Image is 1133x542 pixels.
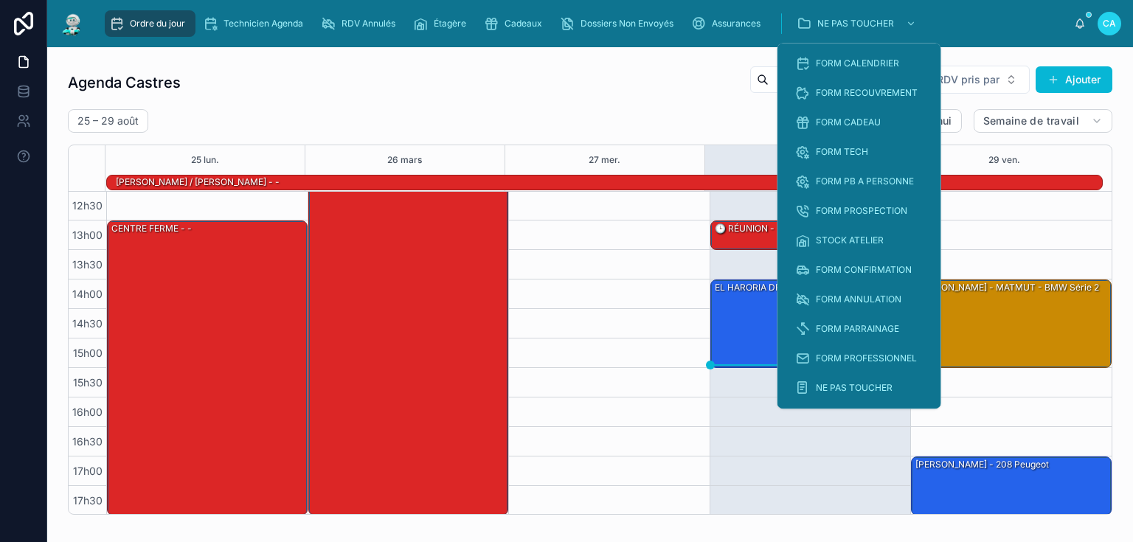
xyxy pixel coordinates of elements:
font: EL HARORIA DRISS - GROUPAMA - 5008 [715,282,886,293]
font: 16h30 [72,435,103,448]
font: Agenda Castres [68,74,181,91]
span: FORM RECOUVREMENT [816,87,918,99]
button: 25 lun. [191,145,219,175]
button: 29 ven. [988,145,1020,175]
font: 25 – 29 août [77,114,139,127]
span: FORM CADEAU [816,117,881,128]
span: FORM PB A PERSONNE [816,176,914,187]
a: Assurances [687,10,771,37]
font: Dossiers Non Envoyés [581,18,673,29]
font: Ordre du jour [130,18,185,29]
font: [PERSON_NAME] - 208 peugeot [915,459,1049,470]
span: FORM CALENDRIER [816,58,899,69]
a: Étagère [409,10,477,37]
font: CA [1103,18,1116,29]
a: NE PAS TOUCHER [786,375,932,401]
div: contenu déroulant [97,7,1074,40]
a: FORM TECH [786,139,932,165]
font: 15h30 [73,376,103,389]
font: CENTRE FERME - - [111,223,192,234]
span: FORM PROFESSIONNEL [816,352,917,364]
font: [PERSON_NAME] - MATMUT - BMW série 2 [915,282,1099,293]
div: CENTRE FERME - - [108,221,307,515]
font: Cadeaux [505,18,542,29]
a: Technicien Agenda [198,10,313,37]
img: Logo de l'application [59,12,86,35]
a: RDV Annulés [316,10,406,37]
a: Ordre du jour [105,10,195,37]
button: 26 mars [387,145,422,175]
div: [PERSON_NAME] - MATMUT - BMW série 2 [912,280,1111,367]
font: NE PAS TOUCHER [817,18,894,29]
a: FORM PB A PERSONNE [786,168,932,195]
font: [PERSON_NAME] / [PERSON_NAME] - - [116,176,280,187]
span: FORM TECH [816,146,868,158]
a: FORM ANNULATION [786,286,932,313]
font: 13h00 [72,229,103,241]
a: FORM CONFIRMATION [786,257,932,283]
font: Étagère [434,18,466,29]
font: 15h00 [73,347,103,359]
div: EL HARORIA DRISS - GROUPAMA - 5008 [711,280,910,367]
font: 25 lun. [191,154,219,165]
span: FORM PARRAINAGE [816,323,899,335]
a: FORM PROSPECTION [786,198,932,224]
span: FORM PROSPECTION [816,205,907,217]
font: Ajouter [1065,73,1101,86]
font: Filtre RDV pris par [909,73,999,86]
font: 14h00 [72,288,103,300]
a: STOCK ATELIER [786,227,932,254]
font: 14h30 [72,317,103,330]
a: NE PAS TOUCHER [792,10,924,37]
font: Semaine de travail [983,114,1079,127]
font: 16h00 [72,406,103,418]
a: FORM PROFESSIONNEL [786,345,932,372]
div: [PERSON_NAME] - 208 peugeot [912,457,1111,515]
font: RDV Annulés [342,18,395,29]
a: FORM RECOUVREMENT [786,80,932,106]
font: Assurances [712,18,760,29]
a: FORM PARRAINAGE [786,316,932,342]
a: FORM CALENDRIER [786,50,932,77]
span: FORM ANNULATION [816,293,901,305]
button: Ajouter [1036,66,1112,93]
font: 29 ven. [988,154,1020,165]
font: 17h00 [73,465,103,477]
span: NE PAS TOUCHER [816,382,893,394]
div: Kris Absent / Michel Présent - - [114,175,281,190]
a: FORM CADEAU [786,109,932,136]
button: Bouton de sélection [896,66,1030,94]
font: 12h30 [72,199,103,212]
font: 13h30 [72,258,103,271]
div: 10h30 – 18h00 : CENTRE FERME - - [309,74,508,515]
font: Technicien Agenda [224,18,303,29]
font: 26 mars [387,154,422,165]
font: 17h30 [73,494,103,507]
a: Dossiers Non Envoyés [555,10,684,37]
div: 🕒 RÉUNION - - [711,221,910,249]
button: 27 mer. [589,145,620,175]
a: Cadeaux [479,10,552,37]
font: 🕒 RÉUNION - - [715,223,781,234]
button: Semaine de travail [974,109,1112,133]
span: STOCK ATELIER [816,234,884,246]
span: FORM CONFIRMATION [816,264,912,276]
font: 27 mer. [589,154,620,165]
